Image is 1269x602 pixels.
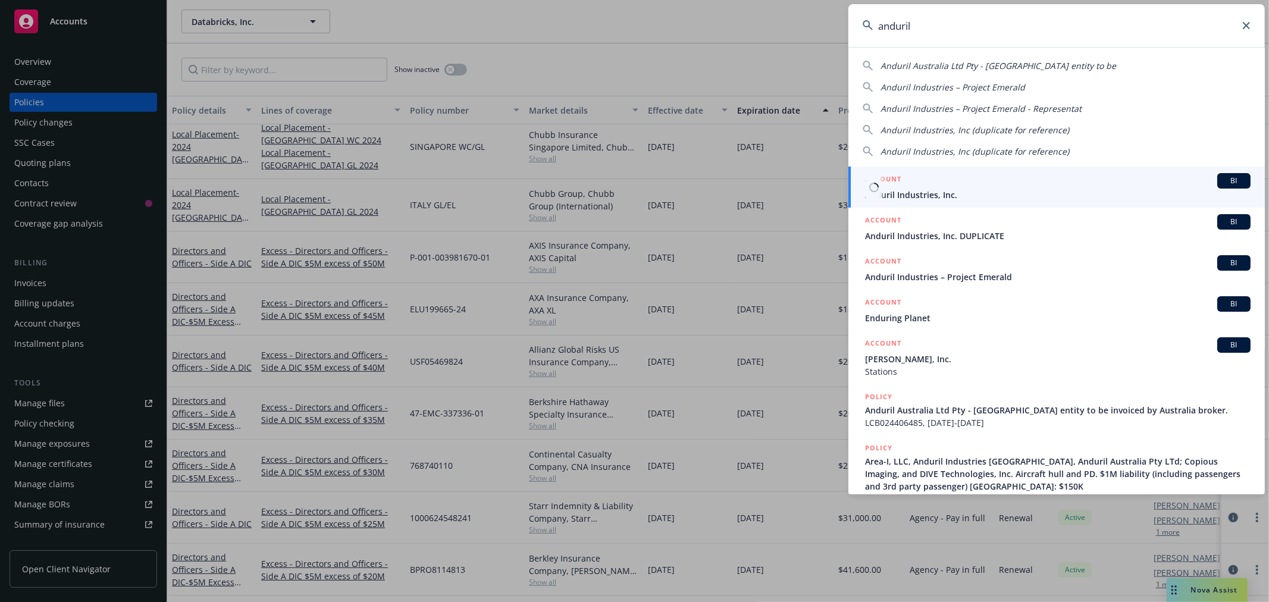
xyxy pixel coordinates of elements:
a: ACCOUNTBIAnduril Industries – Project Emerald [848,249,1265,290]
span: Anduril Industries, Inc (duplicate for reference) [881,146,1069,157]
span: BI [1222,258,1246,268]
span: Anduril Industries – Project Emerald [865,271,1251,283]
span: Anduril Industries – Project Emerald - Representat [881,103,1082,114]
h5: ACCOUNT [865,255,901,269]
a: ACCOUNTBIAnduril Industries, Inc. [848,167,1265,208]
a: POLICYArea-I, LLC, Anduril Industries [GEOGRAPHIC_DATA], Anduril Australia Pty LTd; Copious Imagi... [848,435,1265,512]
span: Anduril Australia Ltd Pty - [GEOGRAPHIC_DATA] entity to be [881,60,1116,71]
span: Anduril Industries, Inc (duplicate for reference) [881,124,1069,136]
h5: POLICY [865,391,892,403]
a: ACCOUNTBIEnduring Planet [848,290,1265,331]
a: POLICYAnduril Australia Ltd Pty - [GEOGRAPHIC_DATA] entity to be invoiced by Australia broker.LCB... [848,384,1265,435]
span: BI [1222,175,1246,186]
span: Area-I, LLC, Anduril Industries [GEOGRAPHIC_DATA], Anduril Australia Pty LTd; Copious Imaging, an... [865,455,1251,493]
span: Enduring Planet [865,312,1251,324]
input: Search... [848,4,1265,47]
span: [PERSON_NAME], Inc. [865,353,1251,365]
h5: ACCOUNT [865,173,901,187]
span: BI [1222,299,1246,309]
a: ACCOUNTBIAnduril Industries, Inc. DUPLICATE [848,208,1265,249]
span: BI [1222,217,1246,227]
span: Anduril Industries, Inc. DUPLICATE [865,230,1251,242]
h5: ACCOUNT [865,337,901,352]
span: Stations [865,365,1251,378]
a: ACCOUNTBI[PERSON_NAME], Inc.Stations [848,331,1265,384]
h5: POLICY [865,442,892,454]
h5: ACCOUNT [865,296,901,311]
span: Anduril Industries – Project Emerald [881,81,1025,93]
span: Anduril Australia Ltd Pty - [GEOGRAPHIC_DATA] entity to be invoiced by Australia broker. [865,404,1251,416]
h5: ACCOUNT [865,214,901,228]
span: LCB024406485, [DATE]-[DATE] [865,416,1251,429]
span: BI [1222,340,1246,350]
span: AAC N10697852 001, [DATE]-[DATE] [865,493,1251,505]
span: Anduril Industries, Inc. [865,189,1251,201]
